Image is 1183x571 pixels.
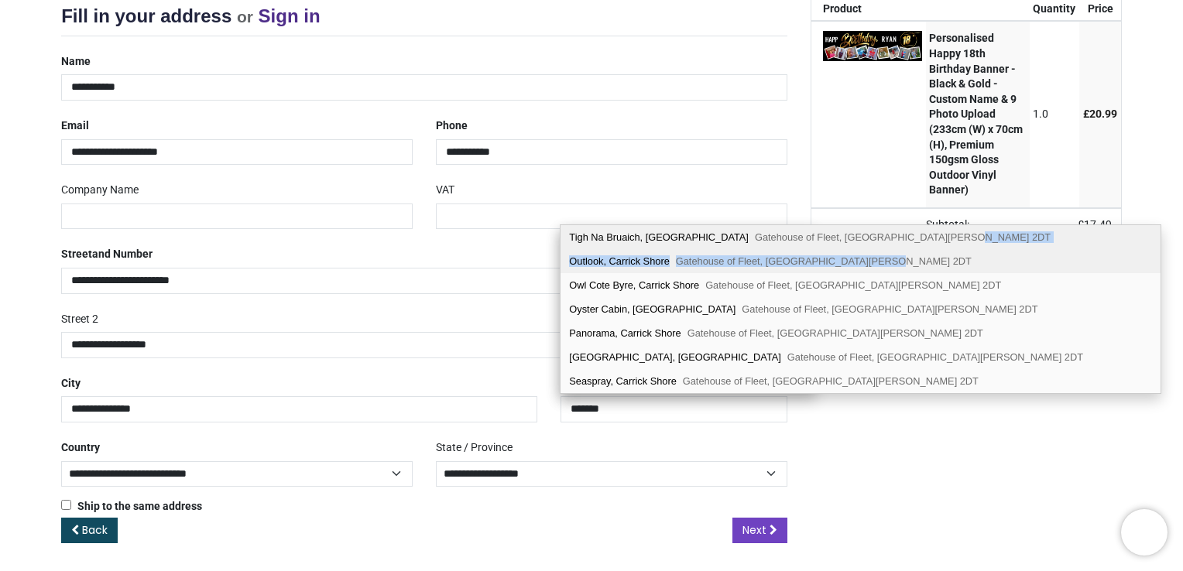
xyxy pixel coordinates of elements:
[1121,509,1168,556] iframe: Brevo live chat
[61,518,118,544] a: Back
[705,279,1001,291] span: Gatehouse of Fleet, [GEOGRAPHIC_DATA][PERSON_NAME] 2DT
[61,113,89,139] label: Email
[61,5,231,26] span: Fill in your address
[688,327,983,339] span: Gatehouse of Fleet, [GEOGRAPHIC_DATA][PERSON_NAME] 2DT
[742,522,766,538] span: Next
[742,303,1037,315] span: Gatehouse of Fleet, [GEOGRAPHIC_DATA][PERSON_NAME] 2DT
[61,500,71,510] input: Ship to the same address
[561,369,1161,393] div: Seaspray, Carrick Shore
[1033,107,1075,122] div: 1.0
[683,375,979,387] span: Gatehouse of Fleet, [GEOGRAPHIC_DATA][PERSON_NAME] 2DT
[755,231,1051,243] span: Gatehouse of Fleet, [GEOGRAPHIC_DATA][PERSON_NAME] 2DT
[823,31,922,61] img: 9n4WtqAAAABklEQVQDALTK+oMiqHqYAAAAAElFTkSuQmCC
[732,518,787,544] a: Next
[561,273,1161,297] div: Owl Cote Byre, Carrick Shore
[929,32,1023,196] strong: Personalised Happy 18th Birthday Banner - Black & Gold - Custom Name & 9 Photo Upload (233cm (W) ...
[1084,218,1112,231] span: 17.49
[561,321,1161,345] div: Panorama, Carrick Shore
[436,177,454,203] label: VAT
[811,208,979,242] td: Subtotal:
[61,177,139,203] label: Company Name
[61,435,100,461] label: Country
[237,8,253,26] small: or
[61,499,202,515] label: Ship to the same address
[92,248,153,260] span: and Number
[259,5,321,26] a: Sign in
[61,306,98,333] label: Street 2
[561,345,1161,369] div: [GEOGRAPHIC_DATA], [GEOGRAPHIC_DATA]
[676,255,972,267] span: Gatehouse of Fleet, [GEOGRAPHIC_DATA][PERSON_NAME] 2DT
[561,225,1161,249] div: Tigh Na Bruaich, [GEOGRAPHIC_DATA]
[436,435,513,461] label: State / Province
[561,225,1161,394] div: address list
[436,113,468,139] label: Phone
[82,522,108,538] span: Back
[61,49,91,75] label: Name
[61,371,81,397] label: City
[1089,108,1117,120] span: 20.99
[1078,218,1112,231] span: £
[1083,108,1117,120] span: £
[561,297,1161,321] div: Oyster Cabin, [GEOGRAPHIC_DATA]
[61,241,153,268] label: Street
[561,249,1161,273] div: Outlook, Carrick Shore
[787,351,1083,363] span: Gatehouse of Fleet, [GEOGRAPHIC_DATA][PERSON_NAME] 2DT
